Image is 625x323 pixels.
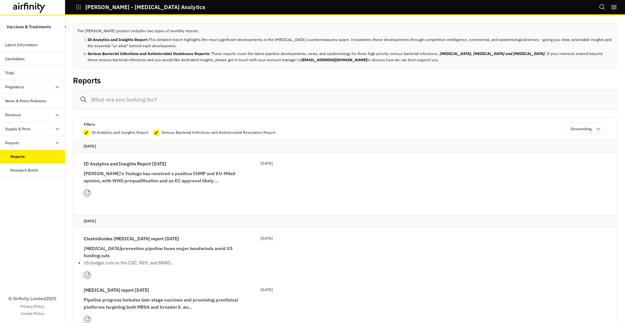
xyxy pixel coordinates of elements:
div: Latest Information [5,42,38,48]
p: [DATE] [260,287,273,293]
p: US budget cuts to the CDC, NIH, and BARD… [84,259,240,266]
p: [DATE] [260,160,273,167]
p: [DATE] [260,235,273,242]
button: Close Sidebar [61,22,70,31]
div: The [PERSON_NAME] product includes two types of monthly reports: [73,23,617,68]
p: [DATE] [84,218,606,224]
strong: prevention pipeline faces major headwinds amid US funding cuts [84,246,233,259]
b: Serious Bacterial Infections and Antimicrobial Resistance Reports: [88,51,211,56]
a: Privacy Policy [21,303,44,309]
div: Reports [10,154,25,160]
strong: [PERSON_NAME]’s Yeztugo has received a positive CHMP and EU-M4all opinion, with WHO prequalificat... [84,171,235,184]
input: What are you looking for? [73,90,617,110]
div: Reports [5,140,19,146]
button: [PERSON_NAME] - [MEDICAL_DATA] Analytics [76,2,205,13]
li: These reports cover the latest pipeline developments, news, and epidemiology for three high prior... [88,50,613,63]
p: [DATE] [84,143,606,149]
b: [MEDICAL_DATA], [MEDICAL_DATA] and [MEDICAL_DATA]. [439,51,546,56]
h2: Reports [73,76,101,85]
div: Trials [5,70,14,76]
p: ID Analytics and Insights Report [91,129,148,136]
p: Vaccines & Treatments [7,21,51,33]
a: Cookie Policy [21,311,44,316]
b: [EMAIL_ADDRESS][DOMAIN_NAME] [301,57,367,62]
b: ID Analytics and Insights Report: [88,37,148,42]
em: [MEDICAL_DATA] [84,246,121,251]
div: Regulatory [5,84,24,90]
div: Supply & Price [5,126,31,132]
div: Candidates [5,56,25,62]
button: Descending [565,123,606,135]
em: S. au… [177,304,192,310]
p: © Airfinity Limited 2025 [8,295,56,302]
div: News & Press Releases [5,98,47,104]
p: Serious Bacterial Infections and Antimicrobial Resistance Report [161,129,275,136]
strong: Pipeline progress includes late-stage vaccines and promising preclinical platforms targeting both... [84,297,238,310]
div: Revenue [5,112,21,118]
p: Clostridioides [MEDICAL_DATA] report [DATE] [84,235,179,242]
p: ID Analytics and Insights Report [DATE] [84,160,166,167]
p: Filters [84,121,95,128]
div: Research Briefs [10,167,38,173]
p: [PERSON_NAME] - [MEDICAL_DATA] Analytics [85,4,205,10]
li: This detailed report highlights the most significant developments in the [MEDICAL_DATA] counterme... [88,36,613,49]
button: Search [599,2,605,13]
p: [MEDICAL_DATA] report [DATE] [84,287,149,294]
